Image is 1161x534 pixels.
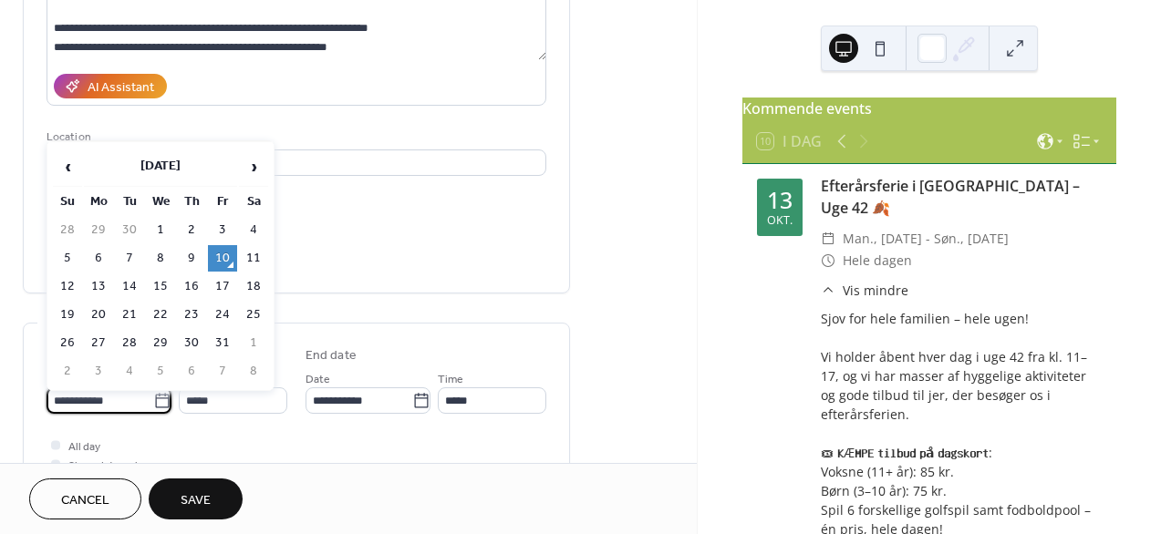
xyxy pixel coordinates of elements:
[821,175,1102,219] div: Efterårsferie i [GEOGRAPHIC_DATA] – Uge 42 🍂
[239,273,268,300] td: 18
[177,330,206,356] td: 30
[84,217,113,243] td: 29
[821,228,835,250] div: ​
[53,302,82,328] td: 19
[177,245,206,272] td: 9
[84,189,113,215] th: Mo
[208,302,237,328] td: 24
[115,330,144,356] td: 28
[146,217,175,243] td: 1
[306,346,357,365] div: End date
[115,245,144,272] td: 7
[239,302,268,328] td: 25
[239,358,268,385] td: 8
[239,330,268,356] td: 1
[84,330,113,356] td: 27
[53,273,82,300] td: 12
[146,245,175,272] td: 8
[88,78,154,98] div: AI Assistant
[208,358,237,385] td: 7
[821,281,835,300] div: ​
[208,189,237,215] th: Fr
[146,189,175,215] th: We
[68,437,100,457] span: All day
[208,245,237,272] td: 10
[821,281,908,300] button: ​Vis mindre
[84,245,113,272] td: 6
[84,302,113,328] td: 20
[742,98,1116,119] div: Kommende events
[115,358,144,385] td: 4
[177,273,206,300] td: 16
[53,330,82,356] td: 26
[208,330,237,356] td: 31
[53,245,82,272] td: 5
[84,358,113,385] td: 3
[177,189,206,215] th: Th
[115,302,144,328] td: 21
[177,217,206,243] td: 2
[115,273,144,300] td: 14
[208,273,237,300] td: 17
[843,250,912,272] span: Hele dagen
[115,217,144,243] td: 30
[54,74,167,98] button: AI Assistant
[146,273,175,300] td: 15
[53,217,82,243] td: 28
[181,491,211,510] span: Save
[767,189,793,211] div: 13
[115,189,144,215] th: Tu
[84,273,113,300] td: 13
[146,330,175,356] td: 29
[146,358,175,385] td: 5
[239,245,268,272] td: 11
[149,478,243,519] button: Save
[146,302,175,328] td: 22
[29,478,141,519] button: Cancel
[306,370,330,389] span: Date
[177,302,206,328] td: 23
[177,358,206,385] td: 6
[47,128,543,147] div: Location
[438,370,463,389] span: Time
[239,217,268,243] td: 4
[821,250,835,272] div: ​
[239,189,268,215] th: Sa
[53,189,82,215] th: Su
[68,457,143,476] span: Show date only
[843,228,1009,250] span: man., [DATE] - søn., [DATE]
[208,217,237,243] td: 3
[767,215,793,227] div: okt.
[54,149,81,185] span: ‹
[240,149,267,185] span: ›
[53,358,82,385] td: 2
[84,148,237,187] th: [DATE]
[61,491,109,510] span: Cancel
[843,281,908,300] span: Vis mindre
